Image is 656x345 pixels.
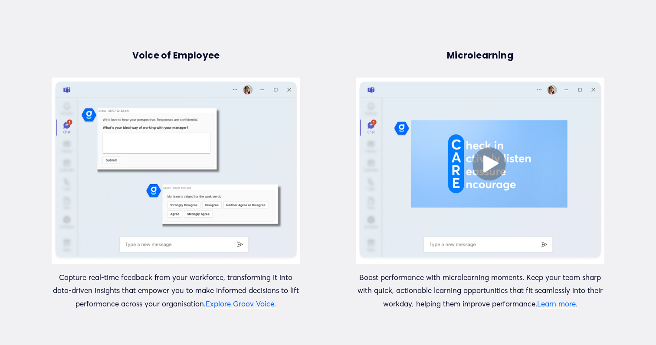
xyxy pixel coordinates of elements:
[132,49,220,62] strong: Voice of Employee
[356,271,604,311] p: Boost performance with microlearning moments. Keep your team sharp with quick, actionable learnin...
[447,49,513,62] strong: Microlearning
[52,271,300,311] p: Capture real-time feedback from your workforce, transforming it into data-driven insights that em...
[206,299,276,308] a: Explore Groov Voice.
[537,299,577,308] a: Learn more.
